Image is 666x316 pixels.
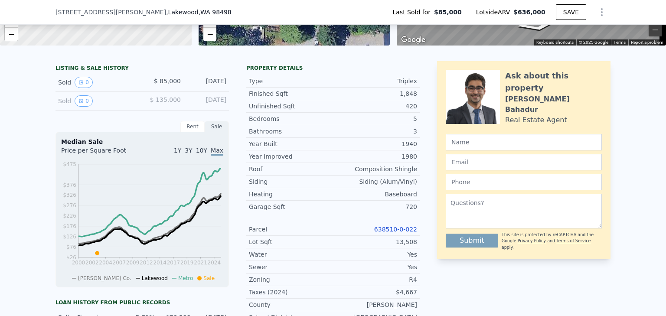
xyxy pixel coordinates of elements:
span: Lakewood [142,275,168,281]
a: Privacy Policy [518,238,546,243]
tspan: 2000 [72,260,85,266]
span: Metro [178,275,193,281]
div: 13,508 [333,238,417,246]
div: Taxes (2024) [249,288,333,296]
span: [PERSON_NAME] Co. [78,275,131,281]
div: Bedrooms [249,114,333,123]
tspan: 2017 [167,260,180,266]
div: Ask about this property [505,70,602,94]
input: Name [446,134,602,150]
span: $636,000 [513,9,545,16]
div: Sold [58,95,135,107]
span: [STREET_ADDRESS][PERSON_NAME] [55,8,166,16]
a: Zoom out [203,28,216,41]
div: [DATE] [188,77,226,88]
div: Sewer [249,263,333,271]
div: Property details [246,65,420,72]
a: Zoom out [5,28,18,41]
div: 1940 [333,140,417,148]
button: Submit [446,234,498,248]
div: Sale [205,121,229,132]
span: − [207,29,212,39]
span: , WA 98498 [199,9,232,16]
div: Water [249,250,333,259]
div: Heating [249,190,333,199]
div: This site is protected by reCAPTCHA and the Google and apply. [502,232,602,251]
span: Sale [203,275,215,281]
div: 5 [333,114,417,123]
path: Go North, 128th St SW [506,19,567,34]
div: 1,848 [333,89,417,98]
div: Loan history from public records [55,299,229,306]
tspan: 2019 [180,260,194,266]
a: Open this area in Google Maps (opens a new window) [399,34,428,46]
div: [PERSON_NAME] [333,300,417,309]
tspan: $326 [63,192,76,198]
button: Keyboard shortcuts [536,39,574,46]
tspan: 2021 [194,260,207,266]
div: Yes [333,250,417,259]
tspan: 2024 [208,260,221,266]
div: R4 [333,275,417,284]
a: Report a problem [631,40,663,45]
div: County [249,300,333,309]
div: Rent [180,121,205,132]
div: Year Improved [249,152,333,161]
div: Siding [249,177,333,186]
tspan: $26 [66,254,76,261]
div: 1980 [333,152,417,161]
tspan: 2009 [126,260,140,266]
tspan: $126 [63,234,76,240]
span: Lotside ARV [476,8,513,16]
div: Year Built [249,140,333,148]
div: Baseboard [333,190,417,199]
span: $ 85,000 [154,78,181,85]
div: Unfinished Sqft [249,102,333,111]
div: Bathrooms [249,127,333,136]
span: © 2025 Google [579,40,608,45]
button: Show Options [593,3,610,21]
div: Composition Shingle [333,165,417,173]
tspan: $226 [63,213,76,219]
div: Garage Sqft [249,202,333,211]
span: $85,000 [434,8,462,16]
div: Triplex [333,77,417,85]
div: Median Sale [61,137,223,146]
tspan: 2012 [140,260,153,266]
div: Parcel [249,225,333,234]
div: [PERSON_NAME] Bahadur [505,94,602,115]
div: Finished Sqft [249,89,333,98]
div: Roof [249,165,333,173]
tspan: $475 [63,161,76,167]
div: Zoning [249,275,333,284]
span: , Lakewood [166,8,232,16]
div: $4,667 [333,288,417,296]
span: Last Sold for [392,8,434,16]
div: Real Estate Agent [505,115,567,125]
a: Terms (opens in new tab) [614,40,626,45]
img: Google [399,34,428,46]
div: Yes [333,263,417,271]
div: Sold [58,77,135,88]
tspan: 2002 [85,260,99,266]
a: 638510-0-022 [374,226,417,233]
span: − [9,29,14,39]
div: 3 [333,127,417,136]
tspan: 2007 [113,260,126,266]
div: 420 [333,102,417,111]
span: 1Y [174,147,181,154]
button: View historical data [75,95,93,107]
button: View historical data [75,77,93,88]
tspan: $76 [66,244,76,250]
tspan: $176 [63,223,76,229]
span: 10Y [196,147,207,154]
tspan: $376 [63,182,76,188]
div: [DATE] [188,95,226,107]
input: Phone [446,174,602,190]
tspan: $276 [63,202,76,208]
tspan: 2004 [99,260,112,266]
div: Siding (Alum/Vinyl) [333,177,417,186]
button: SAVE [556,4,586,20]
input: Email [446,154,602,170]
span: 3Y [185,147,192,154]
